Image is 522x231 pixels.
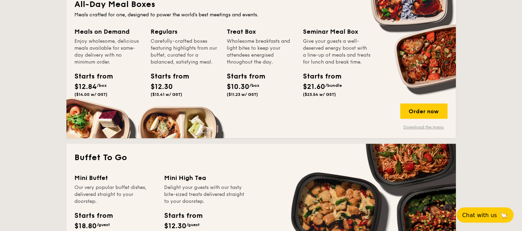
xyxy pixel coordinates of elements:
div: Regulars [151,27,219,36]
div: Mini High Tea [164,173,246,183]
span: ($14.00 w/ GST) [75,92,108,97]
div: Seminar Meal Box [303,27,371,36]
div: Mini Buffet [75,173,156,183]
div: Treat Box [227,27,295,36]
span: ($13.41 w/ GST) [151,92,183,97]
span: /bundle [326,83,342,88]
div: Enjoy wholesome, delicious meals available for same-day delivery with no minimum order. [75,38,143,66]
span: /guest [187,222,200,227]
div: Meals on Demand [75,27,143,36]
span: /box [250,83,260,88]
div: Delight your guests with our tasty bite-sized treats delivered straight to your doorstep. [164,184,246,205]
div: Meals crafted for one, designed to power the world's best meetings and events. [75,11,448,18]
span: $12.30 [151,83,173,91]
span: $12.84 [75,83,97,91]
button: Chat with us🦙 [457,207,514,223]
h2: Buffet To Go [75,152,448,163]
div: Starts from [75,211,113,221]
div: Starts from [303,71,335,82]
div: Order now [400,104,448,119]
div: Starts from [75,71,106,82]
span: /guest [97,222,110,227]
span: $21.60 [303,83,326,91]
span: ($11.23 w/ GST) [227,92,258,97]
span: 🦙 [500,211,508,219]
div: Give your guests a well-deserved energy boost with a line-up of meals and treats for lunch and br... [303,38,371,66]
span: ($23.54 w/ GST) [303,92,336,97]
a: Download the menu [400,124,448,130]
div: Our very popular buffet dishes, delivered straight to your doorstep. [75,184,156,205]
span: $10.30 [227,83,250,91]
div: Starts from [151,71,182,82]
div: Wholesome breakfasts and light bites to keep your attendees energised throughout the day. [227,38,295,66]
span: $18.80 [75,222,97,230]
span: $12.30 [164,222,187,230]
span: Chat with us [462,212,497,218]
div: Starts from [227,71,258,82]
div: Starts from [164,211,202,221]
div: Carefully-crafted boxes featuring highlights from our buffet, curated for a balanced, satisfying ... [151,38,219,66]
span: /box [97,83,107,88]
